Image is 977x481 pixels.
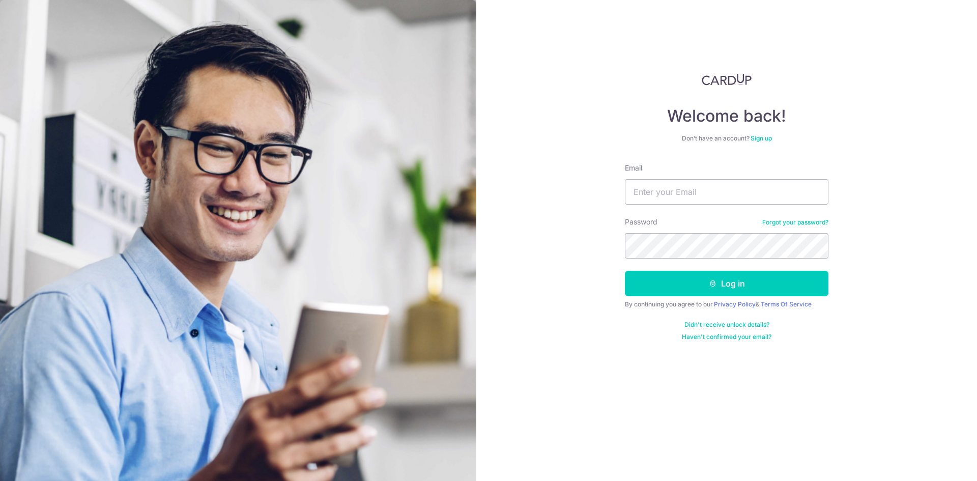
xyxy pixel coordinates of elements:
input: Enter your Email [625,179,828,205]
button: Log in [625,271,828,296]
a: Terms Of Service [761,300,812,308]
div: By continuing you agree to our & [625,300,828,308]
a: Sign up [751,134,772,142]
img: CardUp Logo [702,73,752,86]
h4: Welcome back! [625,106,828,126]
a: Forgot your password? [762,218,828,227]
label: Email [625,163,642,173]
a: Haven't confirmed your email? [682,333,771,341]
a: Didn't receive unlock details? [684,321,769,329]
label: Password [625,217,657,227]
div: Don’t have an account? [625,134,828,143]
a: Privacy Policy [714,300,756,308]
